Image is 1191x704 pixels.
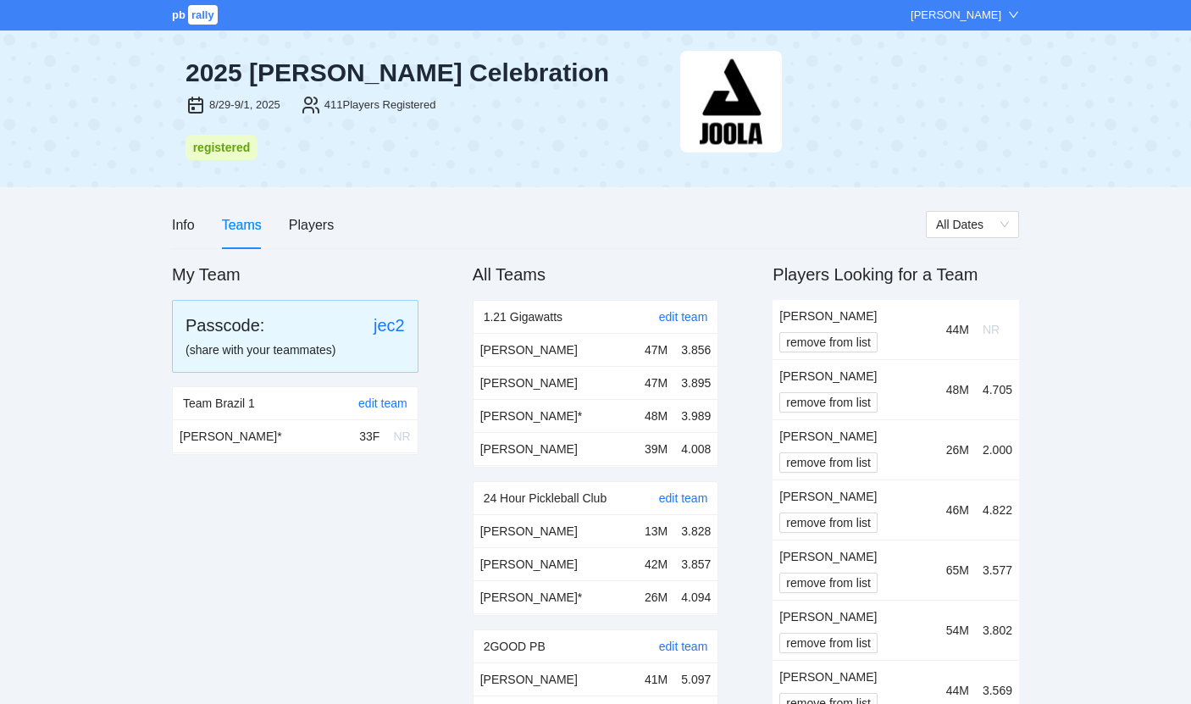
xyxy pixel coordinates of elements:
button: remove from list [779,573,878,593]
span: down [1008,9,1019,20]
div: Teams [222,214,262,236]
td: 26M [939,419,976,479]
div: (share with your teammates) [186,341,405,359]
td: 26M [638,580,674,613]
div: [PERSON_NAME] [779,487,932,506]
span: 5.097 [681,673,711,686]
span: All Dates [936,212,1009,237]
a: edit team [659,310,708,324]
td: [PERSON_NAME] * [173,420,352,453]
button: remove from list [779,513,878,533]
a: edit team [358,396,407,410]
span: rally [188,5,218,25]
span: remove from list [786,333,871,352]
span: 4.822 [983,503,1012,517]
span: pb [172,8,186,21]
div: [PERSON_NAME] [779,607,932,626]
span: 4.094 [681,590,711,604]
div: 1.21 Gigawatts [484,301,659,333]
span: 3.895 [681,376,711,390]
span: 3.569 [983,684,1012,697]
td: [PERSON_NAME] [474,515,638,548]
div: [PERSON_NAME] [779,547,932,566]
div: [PERSON_NAME] [779,668,932,686]
td: 48M [638,399,674,432]
td: 48M [939,359,976,419]
button: remove from list [779,452,878,473]
button: remove from list [779,392,878,413]
td: 47M [638,334,674,367]
a: jec2 [374,316,405,335]
td: [PERSON_NAME] [474,547,638,580]
span: 3.989 [681,409,711,423]
span: NR [393,430,410,443]
td: [PERSON_NAME] [474,432,638,465]
span: 3.577 [983,563,1012,577]
td: 44M [939,300,976,360]
span: remove from list [786,634,871,652]
td: 42M [638,547,674,580]
span: 3.828 [681,524,711,538]
div: Players [289,214,334,236]
span: remove from list [786,574,871,592]
div: Team Brazil 1 [183,387,358,419]
td: 54M [939,600,976,660]
div: 411 Players Registered [324,97,436,114]
span: remove from list [786,393,871,412]
div: registered [191,138,252,157]
div: 24 Hour Pickleball Club [484,482,659,514]
td: 47M [638,366,674,399]
div: Info [172,214,195,236]
td: 33F [352,420,386,453]
span: 3.802 [983,624,1012,637]
div: 2GOOD PB [484,630,659,662]
td: [PERSON_NAME] [474,663,638,696]
td: 13M [638,515,674,548]
div: [PERSON_NAME] [779,367,932,385]
div: [PERSON_NAME] [779,307,932,325]
span: 2.000 [983,443,1012,457]
div: Passcode: [186,313,264,337]
td: 46M [939,479,976,540]
span: 4.008 [681,442,711,456]
td: 41M [638,663,674,696]
h2: All Teams [473,263,719,286]
div: [PERSON_NAME] [911,7,1001,24]
td: [PERSON_NAME] * [474,399,638,432]
button: remove from list [779,633,878,653]
a: pbrally [172,8,220,21]
div: 2025 [PERSON_NAME] Celebration [186,58,667,88]
span: 3.857 [681,557,711,571]
td: [PERSON_NAME] * [474,580,638,613]
span: NR [983,323,1000,336]
h2: Players Looking for a Team [773,263,1019,286]
td: 65M [939,540,976,600]
td: [PERSON_NAME] [474,366,638,399]
span: remove from list [786,453,871,472]
div: [PERSON_NAME] [779,427,932,446]
a: edit team [659,491,708,505]
h2: My Team [172,263,418,286]
a: edit team [659,640,708,653]
button: remove from list [779,332,878,352]
span: remove from list [786,513,871,532]
img: joola-black.png [680,51,782,152]
span: 3.856 [681,343,711,357]
td: 39M [638,432,674,465]
span: 4.705 [983,383,1012,396]
td: [PERSON_NAME] [474,334,638,367]
div: 8/29-9/1, 2025 [209,97,280,114]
